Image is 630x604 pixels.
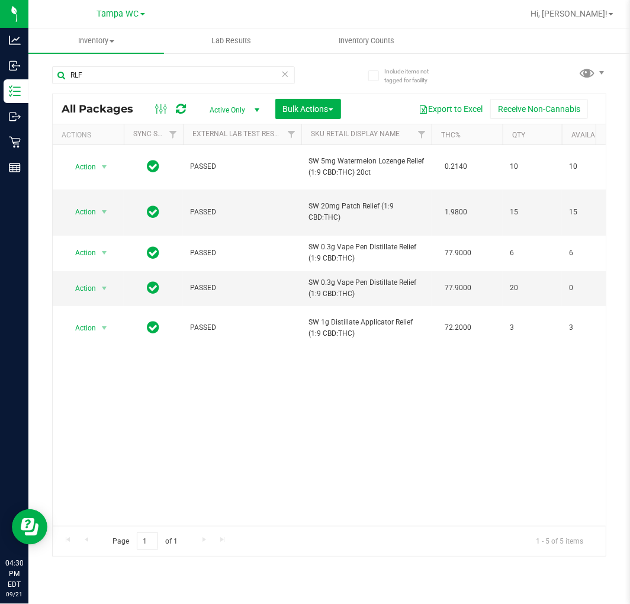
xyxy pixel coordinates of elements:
[308,201,425,223] span: SW 20mg Patch Relief (1:9 CBD:THC)
[411,99,490,119] button: Export to Excel
[97,204,112,220] span: select
[192,130,285,138] a: External Lab Test Result
[9,111,21,123] inline-svg: Outbound
[439,204,473,221] span: 1.9800
[490,99,588,119] button: Receive Non-Cannabis
[569,248,614,259] span: 6
[65,204,97,220] span: Action
[569,282,614,294] span: 0
[512,131,525,139] a: Qty
[97,9,139,19] span: Tampa WC
[52,66,295,84] input: Search Package ID, Item Name, SKU, Lot or Part Number...
[571,131,607,139] a: Available
[569,322,614,333] span: 3
[147,279,160,296] span: In Sync
[147,204,160,220] span: In Sync
[526,532,593,550] span: 1 - 5 of 5 items
[281,66,290,82] span: Clear
[9,136,21,148] inline-svg: Retail
[28,36,164,46] span: Inventory
[384,67,443,85] span: Include items not tagged for facility
[62,131,119,139] div: Actions
[412,124,432,144] a: Filter
[137,532,158,551] input: 1
[323,36,410,46] span: Inventory Counts
[163,124,183,144] a: Filter
[308,156,425,178] span: SW 5mg Watermelon Lozenge Relief (1:9 CBD:THC) 20ct
[102,532,188,551] span: Page of 1
[147,158,160,175] span: In Sync
[62,102,145,115] span: All Packages
[190,282,294,294] span: PASSED
[147,245,160,261] span: In Sync
[65,320,97,336] span: Action
[9,60,21,72] inline-svg: Inbound
[308,317,425,339] span: SW 1g Distillate Applicator Relief (1:9 CBD:THC)
[133,130,179,138] a: Sync Status
[65,159,97,175] span: Action
[5,590,23,599] p: 09/21
[439,245,477,262] span: 77.9000
[311,130,400,138] a: Sku Retail Display Name
[5,558,23,590] p: 04:30 PM EDT
[510,282,555,294] span: 20
[190,322,294,333] span: PASSED
[147,319,160,336] span: In Sync
[190,161,294,172] span: PASSED
[12,509,47,545] iframe: Resource center
[9,85,21,97] inline-svg: Inventory
[190,207,294,218] span: PASSED
[9,34,21,46] inline-svg: Analytics
[190,248,294,259] span: PASSED
[299,28,435,53] a: Inventory Counts
[65,280,97,297] span: Action
[97,320,112,336] span: select
[97,280,112,297] span: select
[439,279,477,297] span: 77.9000
[510,248,555,259] span: 6
[531,9,607,18] span: Hi, [PERSON_NAME]!
[282,124,301,144] a: Filter
[439,158,473,175] span: 0.2140
[164,28,300,53] a: Lab Results
[569,161,614,172] span: 10
[195,36,267,46] span: Lab Results
[308,277,425,300] span: SW 0.3g Vape Pen Distillate Relief (1:9 CBD:THC)
[283,104,333,114] span: Bulk Actions
[97,159,112,175] span: select
[510,161,555,172] span: 10
[439,319,477,336] span: 72.2000
[9,162,21,174] inline-svg: Reports
[441,131,461,139] a: THC%
[97,245,112,261] span: select
[65,245,97,261] span: Action
[569,207,614,218] span: 15
[275,99,341,119] button: Bulk Actions
[28,28,164,53] a: Inventory
[510,207,555,218] span: 15
[308,242,425,264] span: SW 0.3g Vape Pen Distillate Relief (1:9 CBD:THC)
[510,322,555,333] span: 3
